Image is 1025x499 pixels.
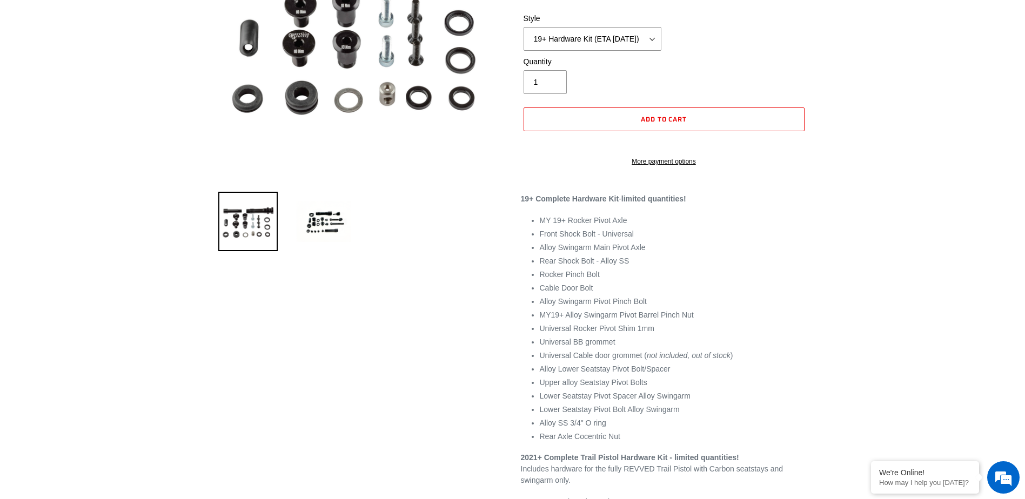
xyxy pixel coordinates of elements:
[521,453,739,462] strong: 2021+ Complete Trail Pistol Hardware Kit - limited quantities!
[540,417,807,429] li: Alloy SS 3/4" O ring
[641,114,687,124] span: Add to cart
[879,478,971,487] p: How may I help you today?
[540,431,807,442] li: Rear Axle Cocentric Nut
[540,255,807,267] li: Rear Shock Bolt - Alloy SS
[621,194,686,203] strong: limited quantities!
[294,192,353,251] img: Load image into Gallery viewer, Guerrilla Gravity Frame Hardware Kits
[540,309,807,321] li: MY19+ Alloy Swingarm Pivot Barrel Pinch Nut
[647,351,731,360] em: not included, out of stock
[879,468,971,477] div: We're Online!
[540,269,807,280] li: Rocker Pinch Bolt
[540,363,807,375] li: Alloy Lower Seatstay Pivot Bolt/Spacer
[177,5,203,31] div: Minimize live chat window
[218,192,278,251] img: Load image into Gallery viewer, Guerrilla Gravity Frame Hardware Kits
[35,54,62,81] img: d_696896380_company_1647369064580_696896380
[540,350,807,361] li: Universal Cable door grommet ( )
[5,295,206,333] textarea: Type your message and hit 'Enter'
[540,377,807,388] li: Upper alloy Seatstay Pivot Bolts
[524,157,805,166] a: More payment options
[521,194,619,203] strong: 19+ Complete Hardware Kit
[12,59,28,76] div: Navigation go back
[540,242,807,253] li: Alloy Swingarm Main Pivot Axle
[63,136,149,245] span: We're online!
[524,107,805,131] button: Add to cart
[540,390,807,402] li: Lower Seatstay Pivot Spacer Alloy Swingarm
[521,193,807,205] p: -
[540,215,807,226] li: MY 19+ Rocker Pivot Axle
[540,296,807,307] li: Alloy Swingarm Pivot Pinch Bolt
[524,56,661,68] label: Quantity
[540,404,807,415] li: Lower Seatstay Pivot Bolt Alloy Swingarm
[540,282,807,294] li: Cable Door Bolt
[524,13,661,24] label: Style
[521,452,807,486] p: Includes hardware for the fully REVVED Trail Pistol with Carbon seatstays and swingarm only.
[540,323,807,334] li: Universal Rocker Pivot Shim 1mm
[72,60,198,75] div: Chat with us now
[540,228,807,240] li: Front Shock Bolt - Universal
[540,336,807,348] li: Universal BB grommet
